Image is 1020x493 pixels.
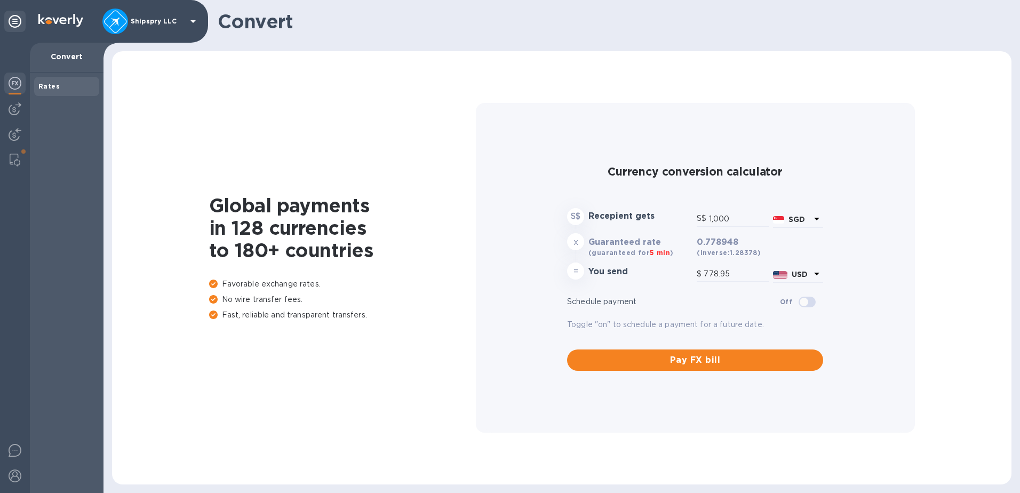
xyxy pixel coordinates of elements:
div: = [567,263,584,280]
b: (guaranteed for ) [588,249,673,257]
b: SGD [788,215,805,224]
div: $ [697,266,704,282]
p: No wire transfer fees. [209,294,476,305]
h3: 0.778948 [697,237,823,248]
div: x [567,233,584,250]
img: Logo [38,14,83,27]
img: SGD [773,216,784,224]
input: Amount [709,211,769,227]
h3: Guaranteed rate [588,237,692,248]
h2: Currency conversion calculator [567,165,823,178]
p: Favorable exchange rates. [209,279,476,290]
img: USD [773,271,787,279]
strong: S$ [571,212,580,220]
h3: Recepient gets [588,211,692,221]
b: USD [792,270,808,279]
button: Pay FX bill [567,349,823,371]
img: Foreign exchange [9,77,21,90]
p: Toggle "on" to schedule a payment for a future date. [567,319,823,330]
span: 5 min [650,249,670,257]
span: Pay FX bill [576,354,815,367]
b: (inverse: 1.28378 ) [697,249,761,257]
h1: Convert [218,10,1003,33]
p: Schedule payment [567,296,780,307]
div: Unpin categories [4,11,26,32]
b: Off [780,298,792,306]
p: Convert [38,51,95,62]
h3: You send [588,267,692,277]
p: Shipspry LLC [131,18,184,25]
input: Amount [704,266,769,282]
h1: Global payments in 128 currencies to 180+ countries [209,194,476,261]
b: Rates [38,82,60,90]
p: Fast, reliable and transparent transfers. [209,309,476,321]
div: S$ [697,211,708,227]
